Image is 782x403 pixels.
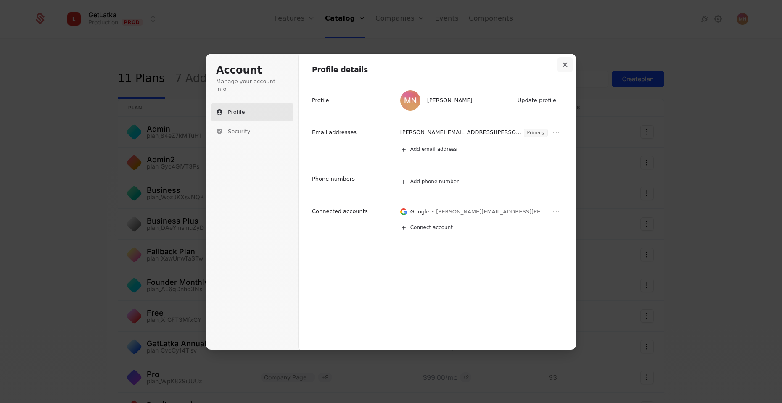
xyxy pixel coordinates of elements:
[211,122,293,141] button: Security
[557,57,573,72] button: Close modal
[312,208,368,215] p: Connected accounts
[524,129,547,137] span: Primary
[216,78,288,93] p: Manage your account info.
[410,224,453,231] span: Connect account
[551,207,561,217] button: Open menu
[211,103,293,121] button: Profile
[431,208,548,216] span: • [PERSON_NAME][EMAIL_ADDRESS][PERSON_NAME][DOMAIN_NAME]
[400,90,420,111] img: Mariusz Niemiec
[551,128,561,138] button: Open menu
[312,175,355,183] p: Phone numbers
[513,94,561,107] button: Update profile
[312,65,563,75] h1: Profile details
[396,140,572,159] button: Add email address
[312,97,329,104] p: Profile
[312,129,357,136] p: Email addresses
[216,64,288,77] h1: Account
[427,97,473,104] span: [PERSON_NAME]
[228,128,250,135] span: Security
[410,146,457,153] span: Add email address
[410,179,459,185] span: Add phone number
[228,108,245,116] span: Profile
[396,173,572,191] button: Add phone number
[396,219,563,237] button: Connect account
[410,208,430,216] p: Google
[400,129,523,137] p: [PERSON_NAME][EMAIL_ADDRESS][PERSON_NAME][DOMAIN_NAME]
[400,208,407,216] img: Google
